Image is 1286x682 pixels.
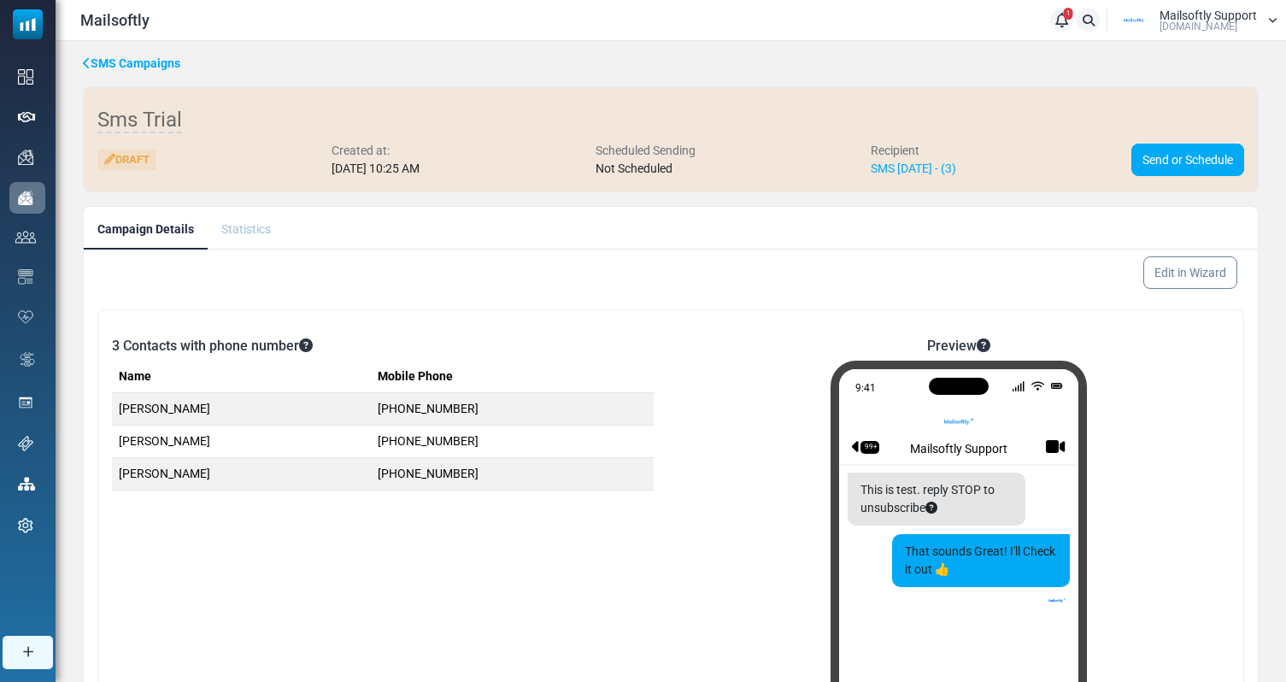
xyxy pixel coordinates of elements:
[332,160,420,178] div: [DATE] 10:25 AM
[596,162,672,175] span: Not Scheduled
[112,393,371,426] td: [PERSON_NAME]
[1113,8,1277,33] a: User Logo Mailsoftly Support [DOMAIN_NAME]
[332,142,420,160] div: Created at:
[15,231,36,243] img: contacts-icon.svg
[18,310,33,324] img: domain-health-icon.svg
[848,473,1025,526] div: This is test. reply STOP to unsubscribe
[18,269,33,285] img: email-templates-icon.svg
[871,162,956,175] a: SMS [DATE] - (3)
[112,458,371,491] td: [PERSON_NAME]
[97,150,156,171] div: Draft
[18,518,33,533] img: settings-icon.svg
[97,108,182,133] span: Sms Trial
[83,55,180,73] a: SMS Campaigns
[80,9,150,32] span: Mailsoftly
[18,69,33,85] img: dashboard-icon.svg
[112,426,371,458] td: [PERSON_NAME]
[18,150,33,165] img: campaigns-icon.png
[371,361,654,393] th: Mobile Phone
[977,338,990,352] i: This is a visual preview of how your message may appear on a phone. The appearance may vary depen...
[18,395,33,410] img: landing_pages.svg
[299,338,313,352] i: This campaign will be sent to the contacts with phone numbers from the contact list you have sele...
[112,338,654,354] h6: 3 Contacts with phone number
[1050,9,1073,32] a: 1
[596,142,696,160] div: Scheduled Sending
[371,458,654,491] td: [PHONE_NUMBER]
[13,9,43,39] img: mailsoftly_icon_blue_white.svg
[18,350,37,369] img: workflow.svg
[84,207,208,250] a: Campaign Details
[371,393,654,426] td: [PHONE_NUMBER]
[1113,8,1155,33] img: User Logo
[1064,8,1073,20] span: 1
[1131,144,1244,176] a: Send or Schedule
[112,361,371,393] th: Name
[892,534,1070,587] div: That sounds Great! I'll Check it out 👍
[927,338,990,354] h6: Preview
[371,426,654,458] td: [PHONE_NUMBER]
[871,142,956,160] div: Recipient
[1160,9,1257,21] span: Mailsoftly Support
[18,191,33,205] img: campaigns-icon-active.png
[18,436,33,451] img: support-icon.svg
[1048,591,1066,609] img: User Logo
[925,502,937,514] i: To respect recipients' preferences and comply with messaging regulations, an unsubscribe option i...
[855,380,1005,391] div: 9:41
[1143,256,1237,289] a: Edit in Wizard
[1160,21,1237,32] span: [DOMAIN_NAME]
